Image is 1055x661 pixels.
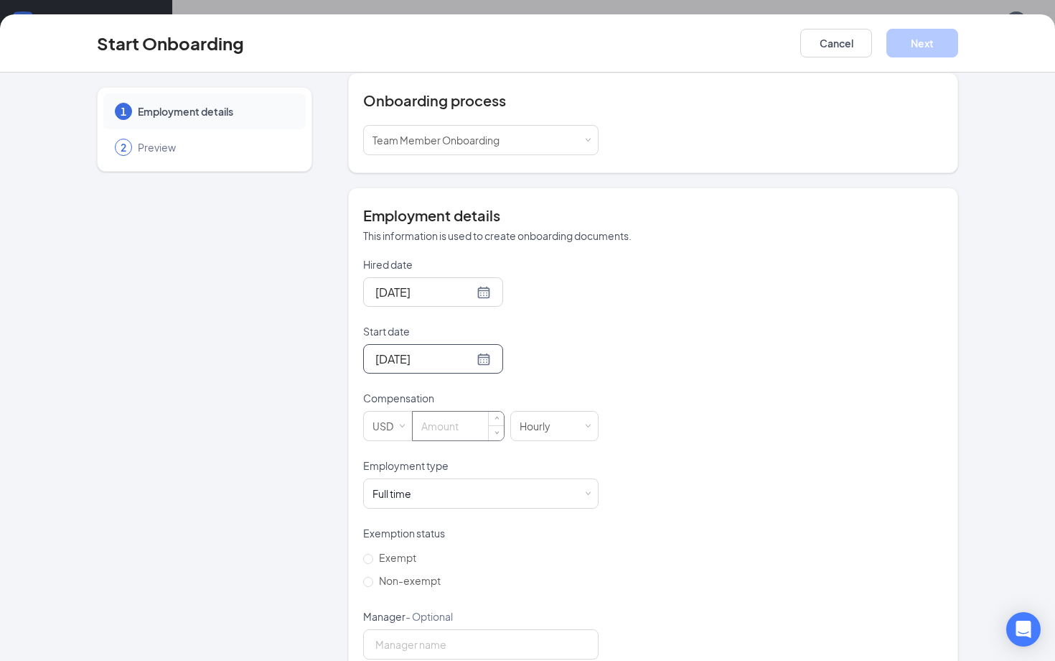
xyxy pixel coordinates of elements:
span: Team Member Onboarding [372,134,500,147]
span: 1 [121,104,126,119]
div: Hourly [520,412,561,440]
span: Non-exempt [373,574,446,587]
p: Start date [363,324,599,338]
h3: Start Onboarding [97,31,244,55]
p: This information is used to create onboarding documents. [363,228,943,243]
input: Manager name [363,629,599,660]
h4: Onboarding process [363,91,943,111]
button: Cancel [800,29,872,57]
h4: Employment details [363,205,943,226]
div: Open Intercom Messenger [1006,612,1041,647]
input: Sep 15, 2025 [375,283,474,301]
p: Hired date [363,257,599,272]
span: Preview [138,140,291,154]
span: 2 [121,140,126,154]
span: - Optional [405,610,453,623]
button: Next [886,29,958,57]
p: Compensation [363,391,599,405]
div: Full time [372,486,411,501]
div: [object Object] [372,486,421,501]
span: Employment details [138,104,291,119]
span: Increase Value [489,412,504,426]
div: USD [372,412,403,440]
p: Manager [363,609,599,624]
input: Amount [413,412,504,440]
input: Sep 22, 2025 [375,350,474,368]
div: [object Object] [372,126,510,154]
span: Exempt [373,551,422,564]
p: Exemption status [363,526,599,540]
p: Employment type [363,458,599,473]
span: Decrease Value [489,425,504,440]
